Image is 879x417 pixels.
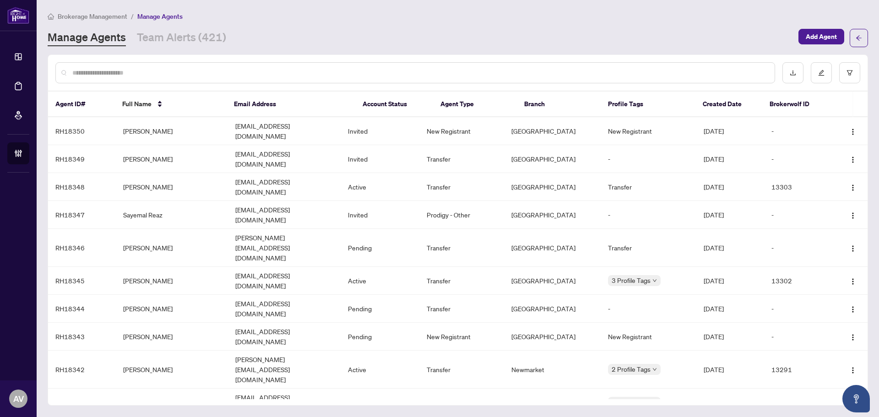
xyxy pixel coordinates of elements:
button: edit [811,62,832,83]
button: Logo [846,240,860,255]
span: AV [13,392,24,405]
td: New Registrant [419,117,504,145]
img: Logo [849,212,857,219]
td: - [601,201,696,229]
td: [PERSON_NAME] [116,389,228,417]
td: [PERSON_NAME] [116,173,228,201]
td: [DATE] [696,173,764,201]
td: [EMAIL_ADDRESS][DOMAIN_NAME] [228,201,341,229]
td: Sayemal Reaz [116,201,228,229]
td: [EMAIL_ADDRESS][DOMAIN_NAME] [228,389,341,417]
td: [EMAIL_ADDRESS][DOMAIN_NAME] [228,295,341,323]
img: Logo [849,367,857,374]
button: download [782,62,803,83]
td: Prodigy - Other [419,201,504,229]
span: home [48,13,54,20]
td: Newmarket [504,351,601,389]
td: RH18349 [48,145,116,173]
img: Logo [849,184,857,191]
td: New Registrant [419,323,504,351]
td: [GEOGRAPHIC_DATA] [504,201,601,229]
td: [DATE] [696,201,764,229]
td: - [764,145,832,173]
td: RH18345 [48,267,116,295]
td: RH18348 [48,173,116,201]
td: Transfer [419,351,504,389]
span: Full Name [122,99,152,109]
button: Logo [846,273,860,288]
td: [GEOGRAPHIC_DATA] [504,267,601,295]
button: Logo [846,152,860,166]
td: [DATE] [696,351,764,389]
th: Agent ID# [48,92,115,117]
button: Logo [846,329,860,344]
td: Invited [341,201,419,229]
td: - [764,389,832,417]
td: Pending [341,295,419,323]
span: 2 Profile Tags [612,397,651,407]
button: Add Agent [798,29,844,44]
td: [PERSON_NAME] [116,117,228,145]
a: Team Alerts (421) [137,30,226,46]
td: Invited [341,145,419,173]
button: filter [839,62,860,83]
span: down [652,278,657,283]
img: Logo [849,156,857,163]
td: Transfer [419,295,504,323]
td: Transfer [419,173,504,201]
td: Active [341,351,419,389]
td: [EMAIL_ADDRESS][DOMAIN_NAME] [228,267,341,295]
td: [EMAIL_ADDRESS][DOMAIN_NAME] [228,323,341,351]
td: 13303 [764,173,832,201]
span: download [790,70,796,76]
td: Active [341,267,419,295]
td: [DATE] [696,323,764,351]
td: [PERSON_NAME] [116,351,228,389]
td: RH18346 [48,229,116,267]
button: Logo [846,179,860,194]
td: - [764,295,832,323]
td: - [601,145,696,173]
td: New Registrant [601,117,696,145]
span: Brokerage Management [58,12,127,21]
a: Manage Agents [48,30,126,46]
td: Parked (Transfer) [419,389,504,417]
span: edit [818,70,825,76]
button: Logo [846,301,860,316]
td: [DATE] [696,389,764,417]
td: [EMAIL_ADDRESS][DOMAIN_NAME] [228,145,341,173]
button: Logo [846,207,860,222]
td: Pending [341,229,419,267]
th: Full Name [115,92,227,117]
td: [GEOGRAPHIC_DATA] [504,145,601,173]
td: - [764,201,832,229]
th: Created Date [695,92,762,117]
img: Logo [849,334,857,341]
td: [GEOGRAPHIC_DATA] [504,389,601,417]
td: [DATE] [696,267,764,295]
td: Transfer [601,173,696,201]
td: [GEOGRAPHIC_DATA] [504,229,601,267]
span: Manage Agents [137,12,183,21]
td: Pending [341,323,419,351]
td: [GEOGRAPHIC_DATA] [504,117,601,145]
td: [DATE] [696,145,764,173]
td: Active [341,173,419,201]
td: [PERSON_NAME] [116,267,228,295]
span: 3 Profile Tags [612,275,651,286]
td: [PERSON_NAME] [116,295,228,323]
td: 13302 [764,267,832,295]
li: / [131,11,134,22]
th: Brokerwolf ID [762,92,829,117]
td: [DATE] [696,117,764,145]
span: Add Agent [806,29,837,44]
th: Profile Tags [601,92,695,117]
td: RH18341 [48,389,116,417]
td: [GEOGRAPHIC_DATA] [504,295,601,323]
td: [GEOGRAPHIC_DATA] [504,173,601,201]
img: logo [7,7,29,24]
td: - [764,117,832,145]
td: RH18344 [48,295,116,323]
td: [DATE] [696,229,764,267]
span: arrow-left [856,35,862,41]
